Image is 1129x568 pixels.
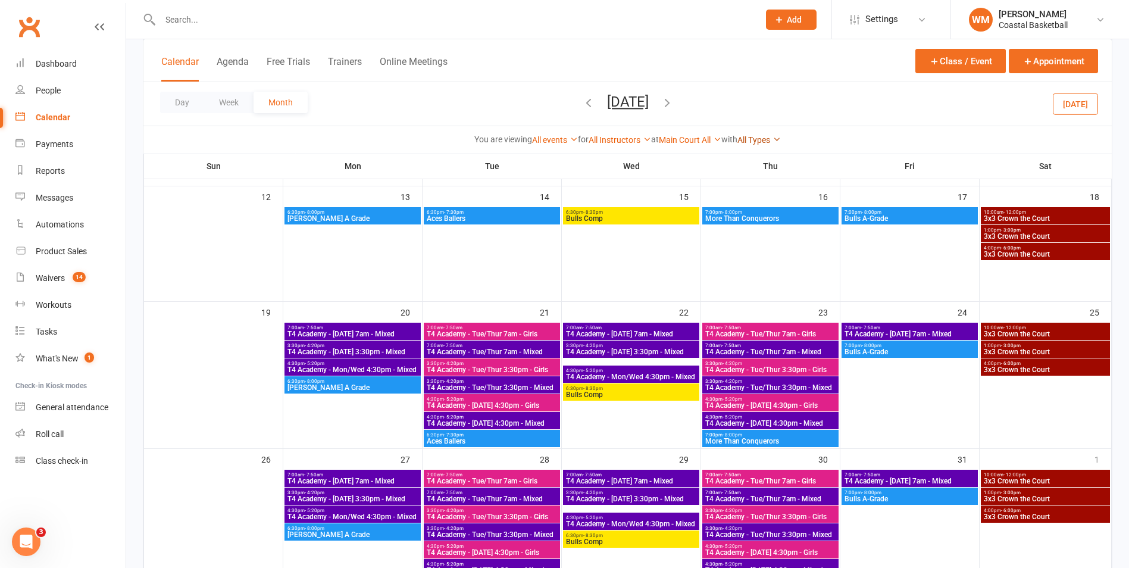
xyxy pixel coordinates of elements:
[1003,325,1026,330] span: - 12:00pm
[583,490,603,495] span: - 4:20pm
[723,508,742,513] span: - 4:20pm
[426,526,558,531] span: 3:30pm
[723,414,742,420] span: - 5:20pm
[983,513,1108,520] span: 3x3 Crown the Court
[287,348,418,355] span: T4 Academy - [DATE] 3:30pm - Mixed
[705,472,836,478] span: 7:00am
[844,495,975,503] span: Bulls A-Grade
[983,490,1108,495] span: 1:00pm
[85,352,94,363] span: 1
[787,15,802,24] span: Add
[983,361,1108,366] span: 4:00pm
[287,325,418,330] span: 7:00am
[999,20,1068,30] div: Coastal Basketball
[705,490,836,495] span: 7:00am
[651,135,659,144] strong: at
[532,135,578,145] a: All events
[15,211,126,238] a: Automations
[705,361,836,366] span: 3:30pm
[144,154,283,179] th: Sun
[1003,472,1026,478] span: - 12:00pm
[426,325,558,330] span: 7:00am
[1001,227,1021,233] span: - 3:00pm
[15,131,126,158] a: Payments
[36,327,57,336] div: Tasks
[705,478,836,485] span: T4 Academy - Tue/Thur 7am - Girls
[705,414,836,420] span: 4:30pm
[705,402,836,409] span: T4 Academy - [DATE] 4:30pm - Girls
[969,8,993,32] div: WM
[36,220,84,229] div: Automations
[426,402,558,409] span: T4 Academy - [DATE] 4:30pm - Girls
[983,251,1108,258] span: 3x3 Crown the Court
[705,432,836,438] span: 7:00pm
[15,238,126,265] a: Product Sales
[983,508,1108,513] span: 4:00pm
[36,402,108,412] div: General attendance
[36,86,61,95] div: People
[157,11,750,28] input: Search...
[844,325,975,330] span: 7:00am
[1001,490,1021,495] span: - 3:00pm
[444,544,464,549] span: - 5:20pm
[705,325,836,330] span: 7:00am
[304,325,323,330] span: - 7:50am
[565,490,697,495] span: 3:30pm
[705,561,836,567] span: 4:30pm
[426,361,558,366] span: 3:30pm
[983,245,1108,251] span: 4:00pm
[983,366,1108,373] span: 3x3 Crown the Court
[426,472,558,478] span: 7:00am
[444,414,464,420] span: - 5:20pm
[705,531,836,538] span: T4 Academy - Tue/Thur 3:30pm - Mixed
[722,325,741,330] span: - 7:50am
[287,330,418,338] span: T4 Academy - [DATE] 7am - Mixed
[705,384,836,391] span: T4 Academy - Tue/Thur 3:30pm - Mixed
[426,348,558,355] span: T4 Academy - Tue/Thur 7am - Mixed
[958,302,979,322] div: 24
[287,379,418,384] span: 6:30pm
[983,227,1108,233] span: 1:00pm
[287,366,418,373] span: T4 Academy - Mon/Wed 4:30pm - Mixed
[426,343,558,348] span: 7:00am
[540,186,561,206] div: 14
[261,186,283,206] div: 12
[254,92,308,113] button: Month
[705,420,836,427] span: T4 Academy - [DATE] 4:30pm - Mixed
[705,210,836,215] span: 7:00pm
[287,508,418,513] span: 4:30pm
[983,325,1108,330] span: 10:00am
[723,432,742,438] span: - 8:00pm
[705,549,836,556] span: T4 Academy - [DATE] 4:30pm - Girls
[443,343,462,348] span: - 7:50am
[862,210,881,215] span: - 8:00pm
[444,508,464,513] span: - 4:20pm
[15,158,126,185] a: Reports
[565,330,697,338] span: T4 Academy - [DATE] 7am - Mixed
[701,154,840,179] th: Thu
[915,49,1006,73] button: Class / Event
[723,561,742,567] span: - 5:20pm
[983,330,1108,338] span: 3x3 Crown the Court
[705,366,836,373] span: T4 Academy - Tue/Thur 3:30pm - Girls
[723,397,742,402] span: - 5:20pm
[583,210,603,215] span: - 8:30pm
[444,526,464,531] span: - 4:20pm
[983,478,1108,485] span: 3x3 Crown the Court
[723,526,742,531] span: - 4:20pm
[818,302,840,322] div: 23
[705,343,836,348] span: 7:00am
[722,490,741,495] span: - 7:50am
[679,449,700,469] div: 29
[565,386,697,391] span: 6:30pm
[15,319,126,345] a: Tasks
[287,343,418,348] span: 3:30pm
[443,490,462,495] span: - 7:50am
[305,361,324,366] span: - 5:20pm
[723,210,742,215] span: - 8:00pm
[287,210,418,215] span: 6:30pm
[426,366,558,373] span: T4 Academy - Tue/Thur 3:30pm - Girls
[705,397,836,402] span: 4:30pm
[565,538,697,545] span: Bulls Comp
[15,51,126,77] a: Dashboard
